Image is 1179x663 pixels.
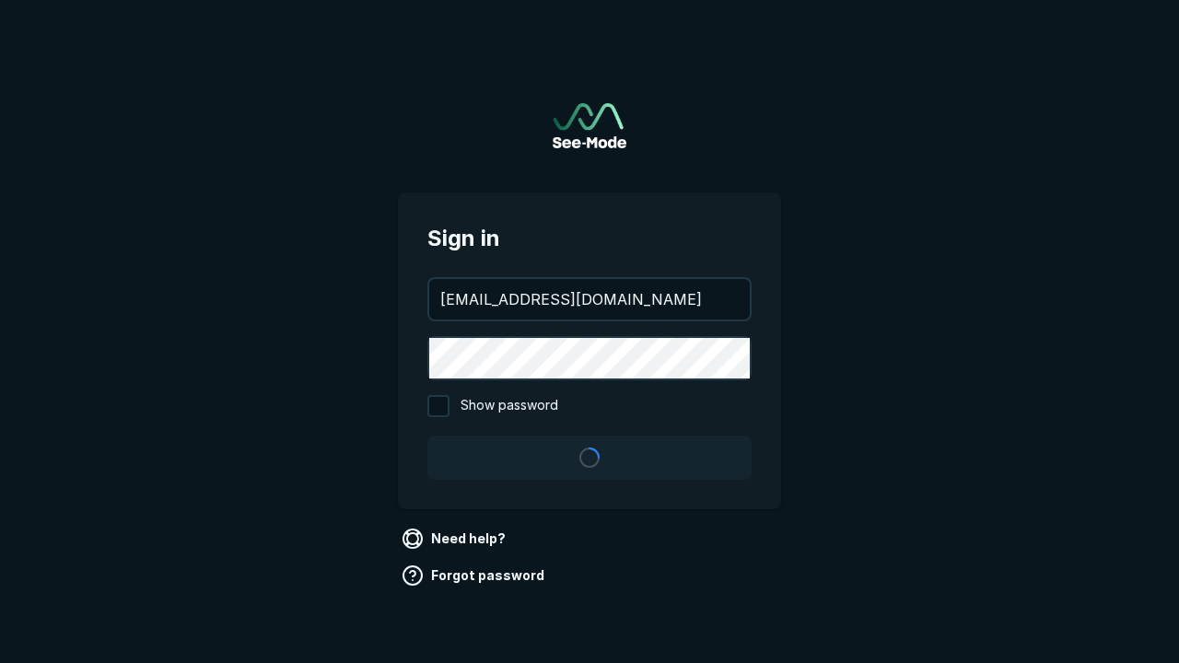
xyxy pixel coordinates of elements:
img: See-Mode Logo [553,103,626,148]
a: Go to sign in [553,103,626,148]
a: Forgot password [398,561,552,590]
span: Sign in [427,222,752,255]
a: Need help? [398,524,513,553]
input: your@email.com [429,279,750,320]
span: Show password [461,395,558,417]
